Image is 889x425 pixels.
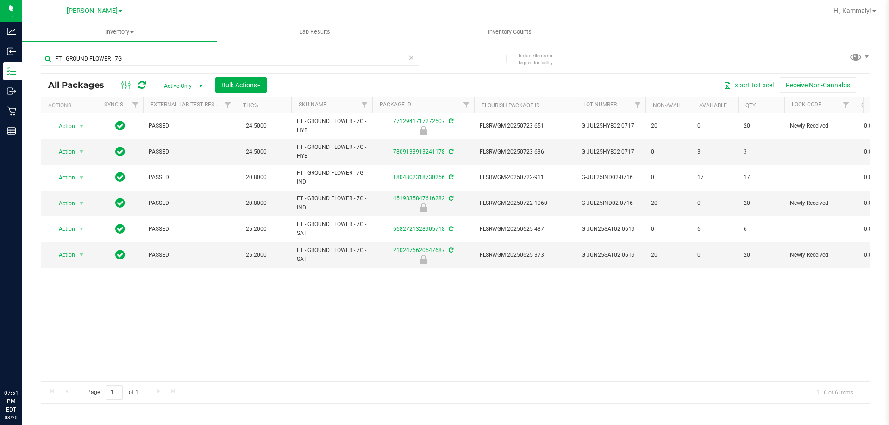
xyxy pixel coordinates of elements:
[50,145,75,158] span: Action
[697,148,732,156] span: 3
[699,102,727,109] a: Available
[697,225,732,234] span: 6
[7,106,16,116] inline-svg: Retail
[393,148,445,155] a: 7809133913241178
[48,80,113,90] span: All Packages
[297,169,367,186] span: FT - GROUND FLOWER - 7G - IND
[7,126,16,136] inline-svg: Reports
[480,122,570,130] span: FLSRWGM-20250723-651
[7,67,16,76] inline-svg: Inventory
[243,102,258,109] a: THC%
[792,101,821,108] a: Lock Code
[297,117,367,135] span: FT - GROUND FLOWER - 7G - HYB
[371,255,476,264] div: Newly Received
[149,122,230,130] span: PASSED
[115,197,125,209] span: In Sync
[115,145,125,158] span: In Sync
[115,222,125,235] span: In Sync
[697,199,732,208] span: 0
[76,120,88,133] span: select
[582,173,640,182] span: G-JUL25IND02-0716
[653,102,694,109] a: Non-Available
[859,197,886,210] span: 0.0000
[744,122,779,130] span: 20
[447,174,453,180] span: Sync from Compliance System
[744,148,779,156] span: 3
[79,385,146,400] span: Page of 1
[217,22,412,42] a: Lab Results
[104,101,140,108] a: Sync Status
[115,119,125,132] span: In Sync
[76,222,88,235] span: select
[459,97,474,113] a: Filter
[241,222,271,236] span: 25.2000
[393,247,445,253] a: 2102476620547687
[150,101,223,108] a: External Lab Test Result
[582,251,640,259] span: G-JUN25SAT02-0619
[50,222,75,235] span: Action
[115,171,125,184] span: In Sync
[412,22,607,42] a: Inventory Counts
[447,247,453,253] span: Sync from Compliance System
[393,226,445,232] a: 6682721328905718
[380,101,411,108] a: Package ID
[393,195,445,202] a: 4519835847616282
[651,148,686,156] span: 0
[697,122,732,130] span: 0
[447,195,453,202] span: Sync from Compliance System
[651,251,686,259] span: 20
[447,226,453,232] span: Sync from Compliance System
[651,173,686,182] span: 0
[371,203,476,212] div: Newly Received
[480,148,570,156] span: FLSRWGM-20250723-636
[582,199,640,208] span: G-JUL25IND02-0716
[480,173,570,182] span: FLSRWGM-20250722-911
[7,27,16,36] inline-svg: Analytics
[790,251,848,259] span: Newly Received
[630,97,645,113] a: Filter
[149,251,230,259] span: PASSED
[859,145,886,159] span: 0.0000
[241,119,271,133] span: 24.5000
[480,225,570,234] span: FLSRWGM-20250625-487
[697,173,732,182] span: 17
[149,225,230,234] span: PASSED
[393,174,445,180] a: 1804802318730256
[287,28,343,36] span: Lab Results
[859,171,886,184] span: 0.0000
[651,122,686,130] span: 20
[519,52,565,66] span: Include items not tagged for facility
[241,145,271,159] span: 24.5000
[744,225,779,234] span: 6
[745,102,756,109] a: Qty
[744,251,779,259] span: 20
[371,126,476,135] div: Newly Received
[582,225,640,234] span: G-JUN25SAT02-0619
[809,385,861,399] span: 1 - 6 of 6 items
[744,199,779,208] span: 20
[220,97,236,113] a: Filter
[718,77,780,93] button: Export to Excel
[583,101,617,108] a: Lot Number
[221,81,261,89] span: Bulk Actions
[744,173,779,182] span: 17
[839,97,854,113] a: Filter
[357,97,372,113] a: Filter
[859,248,886,262] span: 0.0000
[7,47,16,56] inline-svg: Inbound
[4,389,18,414] p: 07:51 PM EDT
[297,143,367,160] span: FT - GROUND FLOWER - 7G - HYB
[9,351,37,379] iframe: Resource center
[4,414,18,421] p: 08/20
[76,171,88,184] span: select
[480,251,570,259] span: FLSRWGM-20250625-373
[67,7,118,15] span: [PERSON_NAME]
[833,7,871,14] span: Hi, Kammaly!
[859,119,886,133] span: 0.0000
[790,122,848,130] span: Newly Received
[408,52,414,64] span: Clear
[76,197,88,210] span: select
[651,225,686,234] span: 0
[651,199,686,208] span: 20
[50,120,75,133] span: Action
